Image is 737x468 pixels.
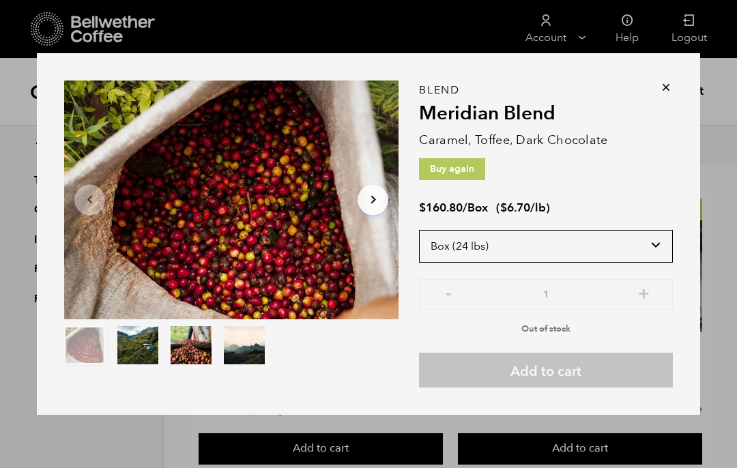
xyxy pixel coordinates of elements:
[419,102,673,126] h2: Meridian Blend
[419,200,426,216] span: $
[530,200,546,216] span: /lb
[419,158,485,180] p: Buy again
[496,200,550,216] span: ( )
[419,131,673,149] p: Caramel, Toffee, Dark Chocolate
[500,200,530,216] bdi: 6.70
[419,200,463,216] bdi: 160.80
[463,200,467,216] span: /
[521,323,570,335] span: Out of stock
[467,200,488,216] span: Box
[419,353,673,387] button: Add to cart
[635,286,652,299] button: +
[439,286,457,299] button: -
[500,200,507,216] span: $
